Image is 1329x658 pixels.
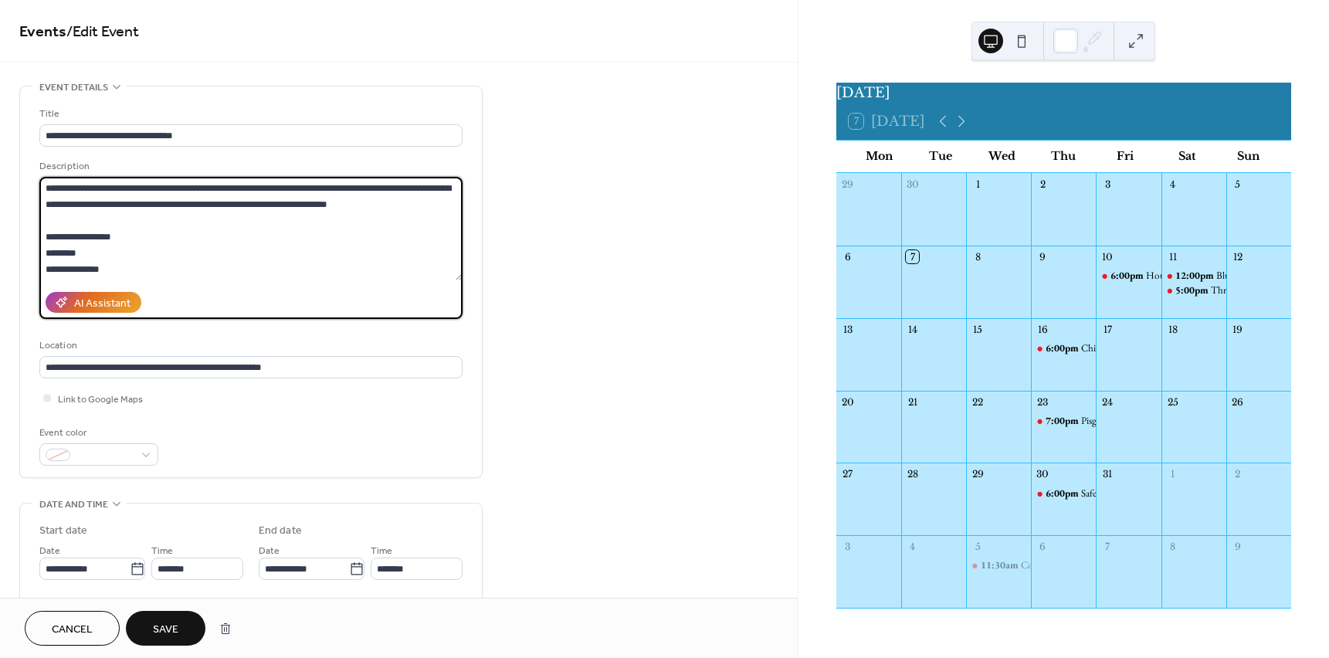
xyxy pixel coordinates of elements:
[971,541,985,554] div: 5
[971,395,985,409] div: 22
[74,296,131,312] div: AI Assistant
[841,395,854,409] div: 20
[971,323,985,336] div: 15
[371,543,392,559] span: Time
[906,250,919,263] div: 7
[1101,395,1114,409] div: 24
[1032,141,1094,172] div: Thu
[39,106,459,122] div: Title
[841,178,854,191] div: 29
[39,337,459,354] div: Location
[1156,141,1218,172] div: Sat
[1101,178,1114,191] div: 3
[46,292,141,313] button: AI Assistant
[981,558,1021,572] span: 11:30am
[841,250,854,263] div: 6
[971,468,985,481] div: 29
[910,141,971,172] div: Tue
[1031,341,1096,355] div: Children & Family Resource Center- Harvest Dinner
[841,468,854,481] div: 27
[1101,541,1114,554] div: 7
[1036,323,1049,336] div: 16
[58,392,143,408] span: Link to Google Maps
[966,558,1031,572] div: Community Foundation of Henderson County Annual Luncheon
[1031,414,1096,428] div: Pisgah Legal Services- Justice Forum
[151,543,173,559] span: Time
[1036,468,1049,481] div: 30
[1101,468,1114,481] div: 31
[906,395,919,409] div: 21
[1036,178,1049,191] div: 2
[1081,414,1220,428] div: Pisgah Legal Services- Justice Forum
[66,17,139,47] span: / Edit Event
[1166,468,1179,481] div: 1
[841,323,854,336] div: 13
[25,611,120,646] button: Cancel
[1101,250,1114,263] div: 10
[971,141,1033,172] div: Wed
[126,611,205,646] button: Save
[39,80,108,96] span: Event details
[906,541,919,554] div: 4
[1081,487,1179,500] div: Safelight- Night of Hope
[52,622,93,638] span: Cancel
[906,468,919,481] div: 28
[1211,283,1293,297] div: Thrive- Bids & Blues
[153,622,178,638] span: Save
[849,141,910,172] div: Mon
[1094,141,1156,172] div: Fri
[1166,541,1179,554] div: 8
[1231,541,1244,554] div: 9
[1175,269,1216,283] span: 12:00pm
[971,178,985,191] div: 1
[1031,487,1096,500] div: Safelight- Night of Hope
[1046,341,1081,355] span: 6:00pm
[841,541,854,554] div: 3
[1231,323,1244,336] div: 19
[1036,250,1049,263] div: 9
[1231,468,1244,481] div: 2
[836,83,1291,103] div: [DATE]
[1046,414,1081,428] span: 7:00pm
[1101,323,1114,336] div: 17
[1231,395,1244,409] div: 26
[39,425,155,441] div: Event color
[39,158,459,175] div: Description
[1046,487,1081,500] span: 6:00pm
[1166,395,1179,409] div: 25
[1096,269,1161,283] div: Housing Assistance Corporation - Annual Gala
[39,497,108,513] span: Date and time
[1217,141,1279,172] div: Sun
[1166,323,1179,336] div: 18
[1021,558,1313,572] div: Community Foundation of [GEOGRAPHIC_DATA] Annual Luncheon
[259,543,280,559] span: Date
[1161,283,1226,297] div: Thrive- Bids & Blues
[19,17,66,47] a: Events
[1231,250,1244,263] div: 12
[1175,283,1211,297] span: 5:00pm
[906,323,919,336] div: 14
[259,523,302,539] div: End date
[39,523,87,539] div: Start date
[1231,178,1244,191] div: 5
[39,543,60,559] span: Date
[1166,250,1179,263] div: 11
[1166,178,1179,191] div: 4
[906,178,919,191] div: 30
[1036,395,1049,409] div: 23
[1036,541,1049,554] div: 6
[1081,341,1287,355] div: Children & Family Resource Center- Harvest Dinner
[1110,269,1146,283] span: 6:00pm
[971,250,985,263] div: 8
[1161,269,1226,283] div: Blue Ridge Humane Society's 75th Birthday Bash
